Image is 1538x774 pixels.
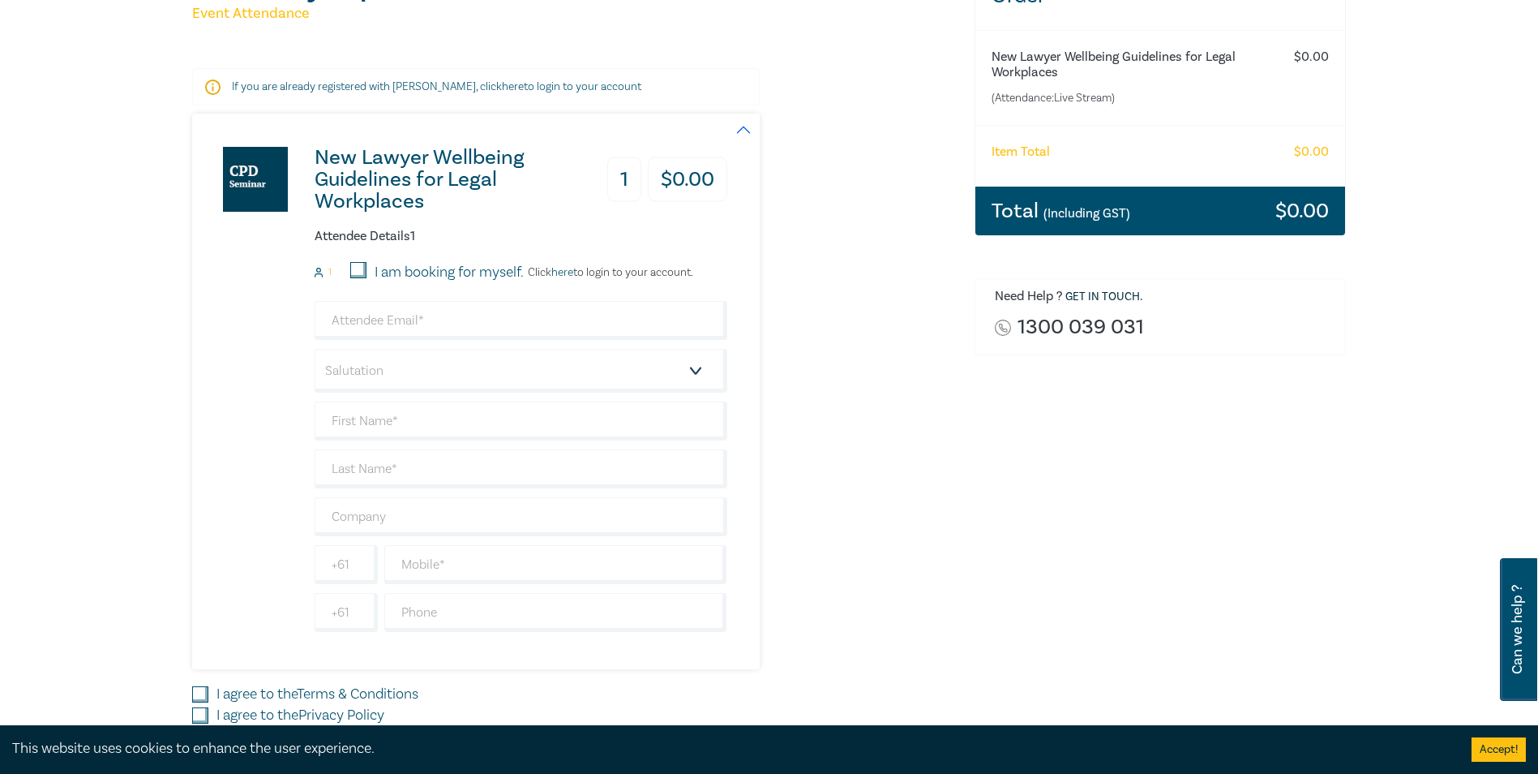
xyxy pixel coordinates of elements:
p: If you are already registered with [PERSON_NAME], click to login to your account [232,79,720,95]
input: Last Name* [315,449,727,488]
small: (Including GST) [1043,205,1130,221]
a: Privacy Policy [298,706,384,725]
input: First Name* [315,402,727,441]
button: Accept cookies [1472,737,1526,762]
label: I agree to the [216,684,418,705]
h3: New Lawyer Wellbeing Guidelines for Legal Workplaces [315,147,581,213]
h6: $ 0.00 [1294,144,1329,160]
h5: Event Attendance [192,4,955,24]
a: here [551,265,573,280]
h3: 1 [607,157,641,202]
label: I agree to the [216,705,384,726]
a: here [502,80,524,94]
h3: Total [992,200,1130,221]
input: Attendee Email* [315,301,727,340]
h6: Item Total [992,144,1050,160]
input: +61 [315,545,378,584]
small: 1 [328,267,332,278]
input: Phone [384,593,727,632]
a: 1300 039 031 [1017,316,1144,338]
h6: $ 0.00 [1294,49,1329,65]
a: Get in touch [1065,290,1140,304]
input: Mobile* [384,545,727,584]
h6: New Lawyer Wellbeing Guidelines for Legal Workplaces [992,49,1265,80]
h3: $ 0.00 [648,157,727,202]
h3: $ 0.00 [1275,200,1329,221]
a: Terms & Conditions [297,685,418,703]
h6: Attendee Details 1 [315,229,727,244]
input: Company [315,497,727,536]
h6: Need Help ? . [995,289,1334,305]
p: Click to login to your account. [524,266,693,279]
img: New Lawyer Wellbeing Guidelines for Legal Workplaces [223,147,288,212]
div: This website uses cookies to enhance the user experience. [12,738,1447,759]
span: Can we help ? [1510,568,1525,691]
label: I am booking for myself. [375,262,524,283]
input: +61 [315,593,378,632]
small: (Attendance: Live Stream ) [992,90,1265,106]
